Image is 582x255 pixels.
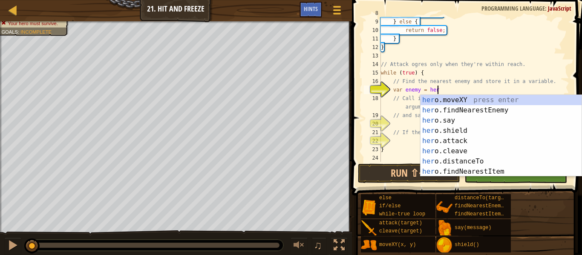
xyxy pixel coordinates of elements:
div: 16 [364,77,381,86]
span: ♫ [314,239,322,252]
span: findNearestEnemy() [455,203,510,209]
div: 24 [364,154,381,162]
button: Show game menu [326,2,348,22]
div: 21 [364,128,381,137]
div: 12 [364,43,381,52]
div: 20 [364,120,381,128]
img: portrait.png [436,199,452,215]
span: while-true loop [379,211,425,217]
div: 23 [364,145,381,154]
span: : [18,29,20,34]
span: Incomplete [20,29,52,34]
img: portrait.png [361,220,377,236]
div: 9 [364,17,381,26]
div: 15 [364,69,381,77]
img: portrait.png [361,237,377,253]
div: 8 [364,9,381,17]
span: say(message) [455,225,491,231]
span: Submit [505,168,526,178]
div: 11 [364,34,381,43]
button: Ctrl + P: Pause [4,238,21,255]
span: JavaScript [548,4,571,12]
span: Programming language [481,4,545,12]
div: 13 [364,52,381,60]
button: ♫ [312,238,326,255]
button: Run ⇧↵ [358,163,460,183]
img: portrait.png [361,199,377,215]
div: 22 [364,137,381,145]
img: portrait.png [436,237,452,253]
button: Toggle fullscreen [331,238,348,255]
button: Adjust volume [291,238,308,255]
div: 17 [364,86,381,94]
div: 18 [364,94,381,111]
span: attack(target) [379,220,422,226]
span: findNearestItem() [455,211,507,217]
span: moveXY(x, y) [379,242,416,248]
li: Your hero must survive. [1,20,63,27]
span: Goals [1,29,18,34]
span: Hints [304,5,318,13]
span: else [379,195,392,201]
div: 19 [364,111,381,120]
span: if/else [379,203,400,209]
span: cleave(target) [379,228,422,234]
div: 14 [364,60,381,69]
span: shield() [455,242,479,248]
img: portrait.png [436,220,452,236]
span: distanceTo(target) [455,195,510,201]
div: 10 [364,26,381,34]
span: : [545,4,548,12]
